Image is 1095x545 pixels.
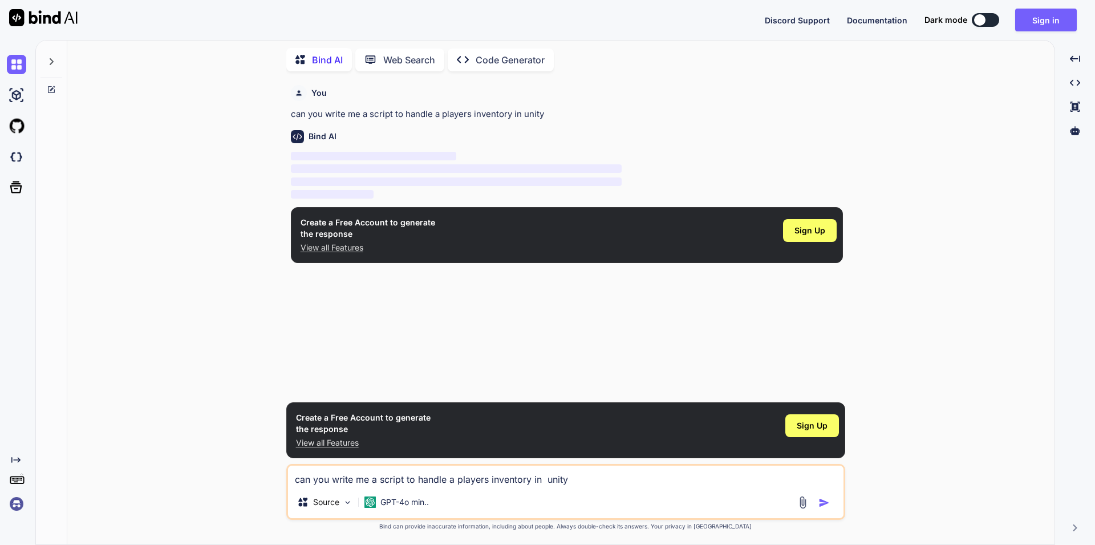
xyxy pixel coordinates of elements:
button: Discord Support [765,14,830,26]
img: icon [818,497,830,508]
span: ‌ [291,164,622,173]
p: Web Search [383,53,435,67]
p: View all Features [296,437,431,449]
span: Sign Up [794,225,825,236]
img: Pick Models [343,498,352,507]
img: attachment [796,496,809,509]
p: Code Generator [476,53,545,67]
img: githubLight [7,116,26,136]
h6: You [311,87,327,99]
img: ai-studio [7,86,26,105]
span: ‌ [291,190,374,199]
img: GPT-4o mini [364,496,376,508]
button: Sign in [1015,9,1077,31]
p: Bind can provide inaccurate information, including about people. Always double-check its answers.... [286,522,845,531]
span: ‌ [291,152,456,160]
h1: Create a Free Account to generate the response [301,217,435,240]
p: GPT-4o min.. [380,496,429,508]
p: Source [313,496,339,508]
p: can you write me a script to handle a players inventory in unity [291,108,843,121]
p: Bind AI [312,53,343,67]
p: View all Features [301,242,435,253]
h6: Bind AI [309,131,336,142]
span: Discord Support [765,15,830,25]
img: darkCloudIdeIcon [7,147,26,167]
img: signin [7,494,26,514]
button: Documentation [847,14,907,26]
span: Sign Up [797,420,828,431]
h1: Create a Free Account to generate the response [296,412,431,435]
img: chat [7,55,26,74]
img: Bind AI [9,9,78,26]
span: ‌ [291,177,622,186]
span: Dark mode [924,14,967,26]
span: Documentation [847,15,907,25]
